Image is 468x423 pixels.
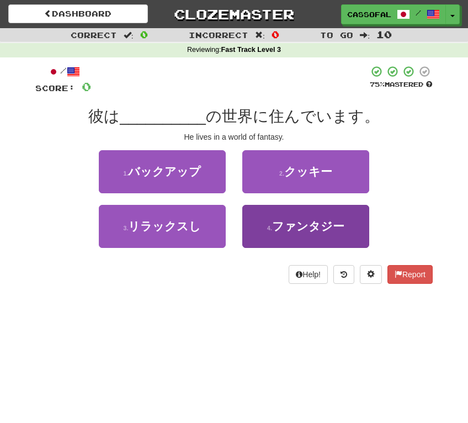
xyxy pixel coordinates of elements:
span: 0 [140,29,148,40]
span: To go [320,30,353,40]
span: Incorrect [189,30,248,40]
small: 4 . [267,225,272,231]
button: 1.バックアップ [99,150,226,193]
button: 2.クッキー [242,150,369,193]
span: __________ [120,108,206,125]
span: : [124,31,134,39]
div: He lives in a world of fantasy. [35,131,433,142]
span: 彼は [88,108,120,125]
button: Report [387,265,433,284]
span: Cassofalltrades [347,9,391,19]
span: / [416,9,421,17]
span: : [255,31,265,39]
small: 2 . [279,170,284,177]
button: 4.ファンタジー [242,205,369,248]
button: Help! [289,265,328,284]
a: Clozemaster [164,4,304,24]
span: 0 [82,80,91,93]
span: 10 [376,29,392,40]
span: 75 % [370,81,385,88]
small: 1 . [124,170,129,177]
span: クッキー [284,165,332,178]
span: バックアップ [128,165,201,178]
div: / [35,65,91,79]
span: の世界に住んでいます。 [206,108,380,125]
a: Cassofalltrades / [341,4,446,24]
span: リラックスし [128,220,201,232]
a: Dashboard [8,4,148,23]
span: : [360,31,370,39]
span: Score: [35,83,75,93]
small: 3 . [124,225,129,231]
span: Correct [71,30,117,40]
button: 3.リラックスし [99,205,226,248]
span: 0 [272,29,279,40]
button: Round history (alt+y) [333,265,354,284]
strong: Fast Track Level 3 [221,46,281,54]
div: Mastered [369,80,433,89]
span: ファンタジー [272,220,344,232]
